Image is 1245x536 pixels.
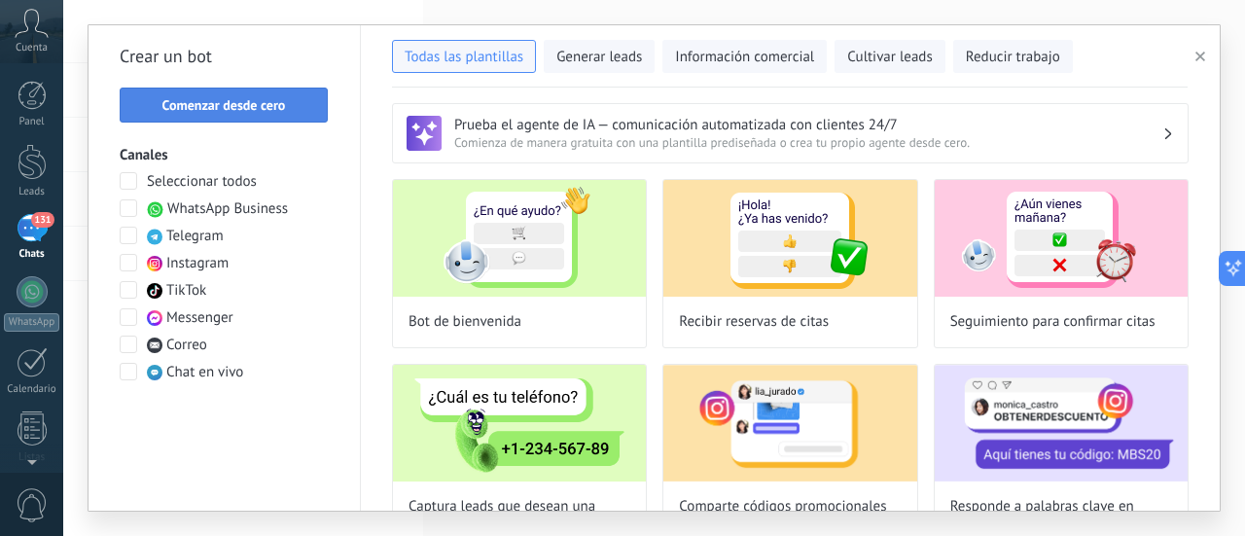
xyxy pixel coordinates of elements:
span: Generar leads [556,48,642,67]
button: Generar leads [544,40,655,73]
span: Telegram [166,227,224,246]
span: Comparte códigos promocionales para menciones en historias [679,497,901,536]
span: Recibir reservas de citas [679,312,829,332]
button: Reducir trabajo [953,40,1073,73]
span: Instagram [166,254,229,273]
img: Seguimiento para confirmar citas [935,180,1188,297]
span: Cultivar leads [847,48,932,67]
span: Correo [166,336,207,355]
span: Seguimiento para confirmar citas [950,312,1156,332]
img: Comparte códigos promocionales para menciones en historias [663,365,916,482]
div: Calendario [4,383,60,396]
span: Cuenta [16,42,48,54]
span: Chat en vivo [166,363,243,382]
span: Seleccionar todos [147,172,257,192]
img: Recibir reservas de citas [663,180,916,297]
div: WhatsApp [4,313,59,332]
span: Comienza de manera gratuita con una plantilla prediseñada o crea tu propio agente desde cero. [454,134,1162,151]
span: Comenzar desde cero [162,98,286,112]
div: Chats [4,248,60,261]
h3: Prueba el agente de IA — comunicación automatizada con clientes 24/7 [454,116,1162,134]
h2: Crear un bot [120,41,329,72]
img: Responde a palabras clave en comentarios [935,365,1188,482]
div: Leads [4,186,60,198]
span: Bot de bienvenida [409,312,521,332]
img: Bot de bienvenida [393,180,646,297]
span: Reducir trabajo [966,48,1060,67]
span: Captura leads que desean una llamada [409,497,630,536]
span: Todas las plantillas [405,48,523,67]
button: Información comercial [662,40,827,73]
button: Todas las plantillas [392,40,536,73]
span: TikTok [166,281,206,301]
div: Panel [4,116,60,128]
span: Messenger [166,308,233,328]
span: Información comercial [675,48,814,67]
span: 131 [31,212,53,228]
span: Responde a palabras clave en comentarios [950,497,1172,536]
button: Cultivar leads [835,40,944,73]
h3: Canales [120,146,329,164]
img: Captura leads que desean una llamada [393,365,646,482]
span: WhatsApp Business [167,199,288,219]
button: Comenzar desde cero [120,88,328,123]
